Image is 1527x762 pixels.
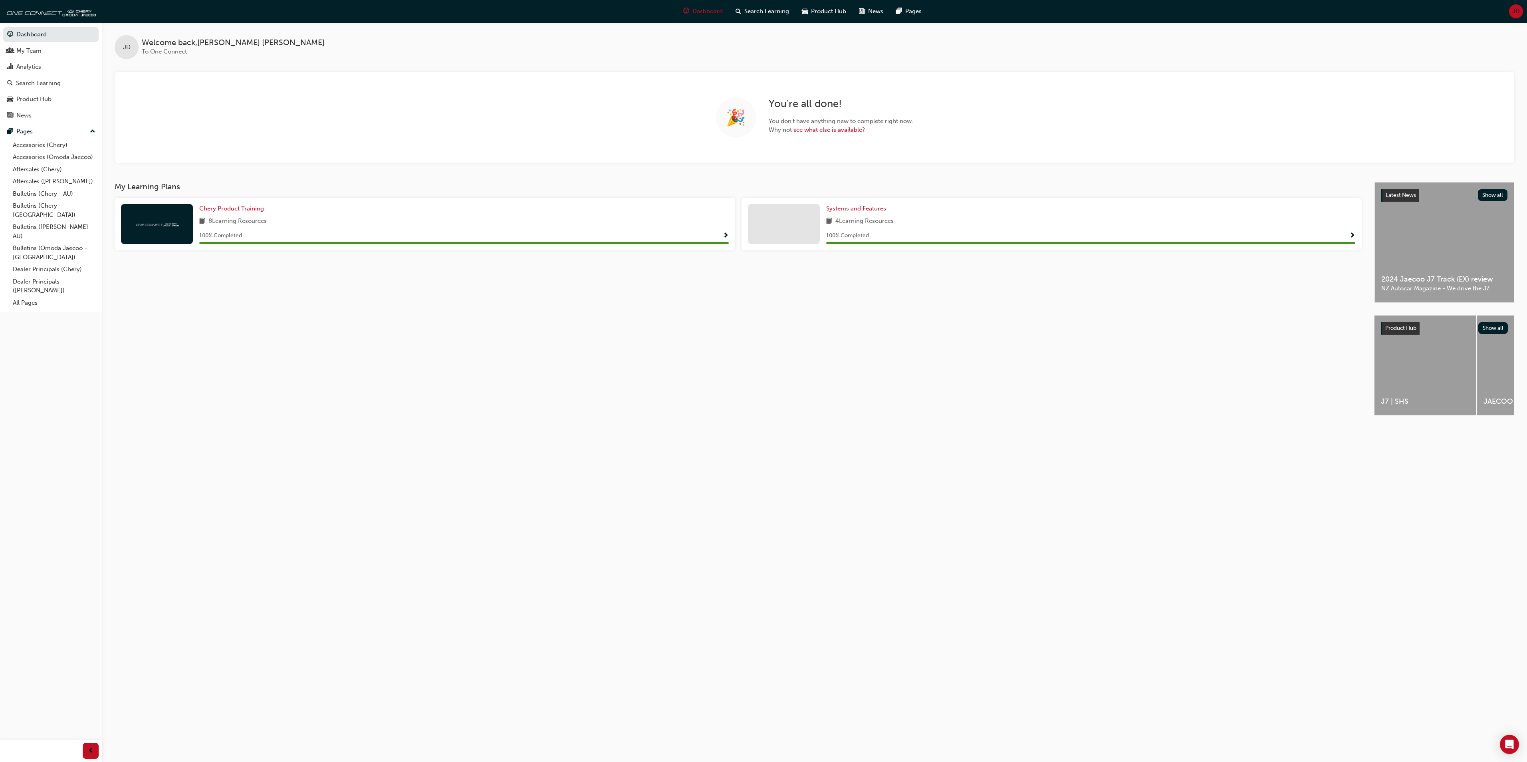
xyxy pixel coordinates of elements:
[826,216,832,226] span: book-icon
[10,242,99,263] a: Bulletins (Omoda Jaecoo - [GEOGRAPHIC_DATA])
[726,113,746,122] span: 🎉
[769,97,913,110] h2: You're all done!
[7,112,13,119] span: news-icon
[142,48,187,55] span: To One Connect
[1349,232,1355,240] span: Show Progress
[16,127,33,136] div: Pages
[1381,284,1507,293] span: NZ Autocar Magazine - We drive the J7.
[208,216,267,226] span: 8 Learning Resources
[10,200,99,221] a: Bulletins (Chery - [GEOGRAPHIC_DATA])
[3,26,99,124] button: DashboardMy TeamAnalyticsSearch LearningProduct HubNews
[16,95,52,104] div: Product Hub
[729,3,795,20] a: search-iconSearch Learning
[7,63,13,71] span: chart-icon
[793,126,865,133] a: see what else is available?
[802,6,808,16] span: car-icon
[3,108,99,123] a: News
[905,7,922,16] span: Pages
[1381,275,1507,284] span: 2024 Jaecoo J7 Track (EX) review
[10,163,99,176] a: Aftersales (Chery)
[769,117,913,126] span: You don't have anything new to complete right now.
[3,76,99,91] a: Search Learning
[1381,397,1470,406] span: J7 | SHS
[835,216,894,226] span: 4 Learning Resources
[199,204,267,213] a: Chery Product Training
[896,6,902,16] span: pages-icon
[1500,735,1519,754] div: Open Intercom Messenger
[7,96,13,103] span: car-icon
[868,7,883,16] span: News
[1386,192,1416,198] span: Latest News
[736,6,741,16] span: search-icon
[7,31,13,38] span: guage-icon
[10,175,99,188] a: Aftersales ([PERSON_NAME])
[826,204,889,213] a: Systems and Features
[853,3,890,20] a: news-iconNews
[16,62,41,71] div: Analytics
[692,7,723,16] span: Dashboard
[811,7,846,16] span: Product Hub
[10,188,99,200] a: Bulletins (Chery - AU)
[1381,189,1507,202] a: Latest NewsShow all
[10,139,99,151] a: Accessories (Chery)
[7,48,13,55] span: people-icon
[88,746,94,756] span: prev-icon
[3,92,99,107] a: Product Hub
[723,231,729,241] button: Show Progress
[3,60,99,74] a: Analytics
[1381,322,1508,335] a: Product HubShow all
[3,27,99,42] a: Dashboard
[826,231,869,240] span: 100 % Completed
[16,79,61,88] div: Search Learning
[10,151,99,163] a: Accessories (Omoda Jaecoo)
[744,7,789,16] span: Search Learning
[859,6,865,16] span: news-icon
[1509,4,1523,18] button: JD
[677,3,729,20] a: guage-iconDashboard
[142,38,325,48] span: Welcome back , [PERSON_NAME] [PERSON_NAME]
[7,128,13,135] span: pages-icon
[3,44,99,58] a: My Team
[7,80,13,87] span: search-icon
[1512,7,1520,16] span: JD
[1385,325,1416,331] span: Product Hub
[16,111,32,120] div: News
[10,263,99,276] a: Dealer Principals (Chery)
[795,3,853,20] a: car-iconProduct Hub
[723,232,729,240] span: Show Progress
[135,220,179,228] img: oneconnect
[1478,322,1508,334] button: Show all
[890,3,928,20] a: pages-iconPages
[90,127,95,137] span: up-icon
[3,124,99,139] button: Pages
[123,43,131,52] span: JD
[10,297,99,309] a: All Pages
[1374,316,1476,415] a: J7 | SHS
[826,205,886,212] span: Systems and Features
[1478,189,1508,201] button: Show all
[199,231,242,240] span: 100 % Completed
[10,276,99,297] a: Dealer Principals ([PERSON_NAME])
[199,216,205,226] span: book-icon
[115,182,1362,191] h3: My Learning Plans
[1349,231,1355,241] button: Show Progress
[199,205,264,212] span: Chery Product Training
[1374,182,1514,303] a: Latest NewsShow all2024 Jaecoo J7 Track (EX) reviewNZ Autocar Magazine - We drive the J7.
[10,221,99,242] a: Bulletins ([PERSON_NAME] - AU)
[769,125,913,135] span: Why not
[16,46,42,56] div: My Team
[4,3,96,19] img: oneconnect
[683,6,689,16] span: guage-icon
